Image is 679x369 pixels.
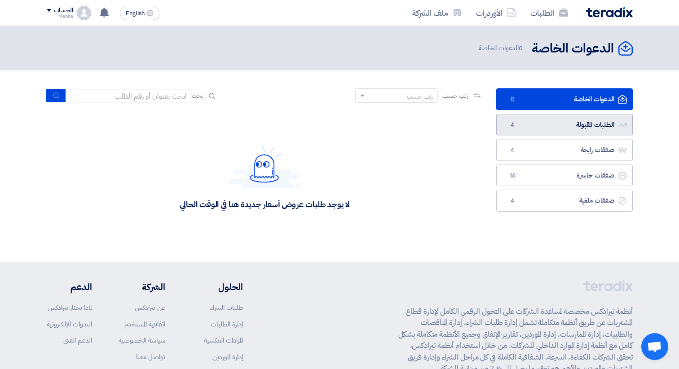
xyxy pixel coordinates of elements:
[119,335,165,345] a: سياسة الخصوصية
[63,335,92,345] a: الدعم الفني
[496,165,633,187] a: صفقات خاسرة16
[77,6,91,20] img: profile_test.png
[496,190,633,212] a: صفقات ملغية4
[124,319,165,329] a: اتفاقية المستخدم
[180,199,349,209] div: لا يوجد طلبات عروض أسعار جديدة هنا في الوقت الحالي
[507,196,518,205] span: 4
[204,335,243,345] a: المزادات العكسية
[507,95,518,104] span: 0
[496,139,633,161] a: صفقات رابحة4
[507,171,518,180] span: 16
[192,91,203,100] span: بحث
[126,10,145,17] span: English
[519,43,523,53] span: 0
[47,280,92,294] li: الدعم
[47,319,92,329] a: الندوات الإلكترونية
[479,43,525,53] span: الدعوات الخاصة
[192,280,243,294] li: الحلول
[120,6,159,20] button: English
[119,280,165,294] li: الشركة
[66,89,192,103] input: ابحث بعنوان أو رقم الطلب
[532,40,614,57] h2: الدعوات الخاصة
[135,303,165,313] a: عن تيرادكس
[469,2,523,23] a: الأوردرات
[523,2,575,23] a: الطلبات
[507,146,518,155] span: 4
[496,88,633,110] a: الدعوات الخاصة0
[442,91,468,100] span: رتب حسب
[405,2,469,23] a: ملف الشركة
[407,92,433,101] div: رتب حسب
[48,303,92,313] a: لماذا تختار تيرادكس
[136,352,165,362] a: تواصل معنا
[210,303,243,313] a: طلبات الشراء
[211,319,243,329] a: إدارة الطلبات
[212,352,243,362] a: إدارة الموردين
[586,7,633,17] img: Teradix logo
[47,14,73,19] div: Menna
[54,7,73,14] div: الحساب
[641,333,668,360] div: Open chat
[507,121,518,130] span: 4
[496,114,633,136] a: الطلبات المقبولة4
[229,145,300,188] img: Hello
